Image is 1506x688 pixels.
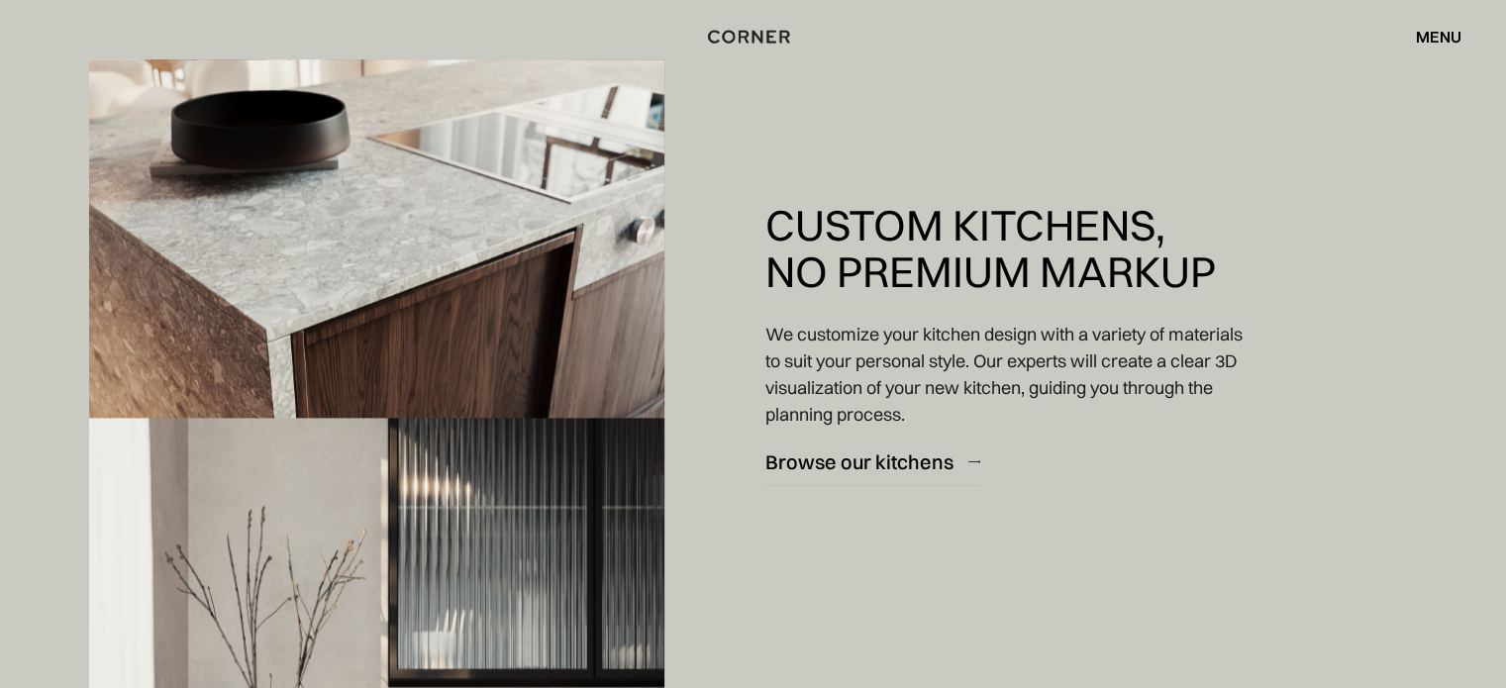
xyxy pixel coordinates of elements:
h2: Custom Kitchens, No Premium Markup [765,202,1216,296]
div: menu [1416,29,1461,45]
p: We customize your kitchen design with a variety of materials to suit your personal style. Our exp... [765,321,1252,428]
a: home [701,24,804,49]
div: Browse our kitchens [765,448,954,475]
img: A wooden kitchen island with Dekton Arga surface, featuring a built-in oven. [89,59,664,629]
a: Browse our kitchens [765,438,980,486]
div: menu [1396,20,1461,53]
